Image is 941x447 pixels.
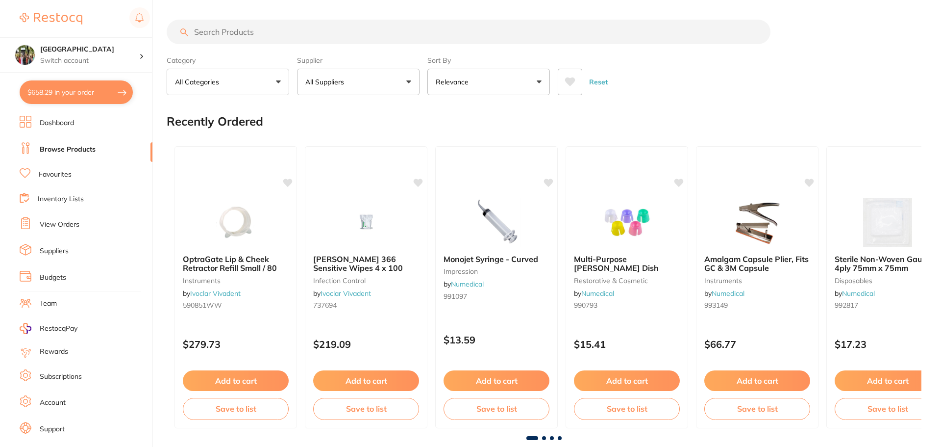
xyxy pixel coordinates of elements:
button: Save to list [444,398,549,420]
img: Monojet Syringe - Curved [465,198,528,247]
a: Numedical [451,280,484,289]
span: by [313,289,371,298]
small: infection control [313,277,419,285]
p: $17.23 [835,339,941,350]
button: Add to cart [574,370,680,391]
b: OptraGate Lip & Cheek Retractor Refill Small / 80 [183,255,289,273]
p: $13.59 [444,334,549,345]
button: Add to cart [444,370,549,391]
a: Restocq Logo [20,7,82,30]
a: Account [40,398,66,408]
img: Multi-Purpose Dappen Dish [595,198,659,247]
img: Restocq Logo [20,13,82,25]
img: Amalgam Capsule Plier, Fits GC & 3M Capsule [725,198,789,247]
button: Save to list [835,398,941,420]
a: Rewards [40,347,68,357]
a: Ivoclar Vivadent [190,289,241,298]
small: restorative & cosmetic [574,277,680,285]
button: Add to cart [704,370,810,391]
input: Search Products [167,20,770,44]
b: Durr FD 366 Sensitive Wipes 4 x 100 [313,255,419,273]
button: Add to cart [183,370,289,391]
p: All Suppliers [305,77,348,87]
b: Multi-Purpose Dappen Dish [574,255,680,273]
b: Monojet Syringe - Curved [444,255,549,263]
small: 590851WW [183,301,289,309]
a: Dashboard [40,118,74,128]
p: $15.41 [574,339,680,350]
img: Sterile Non-Woven Gauze, 4ply 75mm x 75mm [856,198,919,247]
small: 990793 [574,301,680,309]
button: $658.29 in your order [20,80,133,104]
button: Save to list [183,398,289,420]
label: Category [167,56,289,65]
span: by [835,289,875,298]
button: Add to cart [835,370,941,391]
button: Reset [586,69,611,95]
img: RestocqPay [20,323,31,334]
a: Support [40,424,65,434]
small: 993149 [704,301,810,309]
span: RestocqPay [40,324,77,334]
small: 737694 [313,301,419,309]
a: Numedical [842,289,875,298]
small: impression [444,267,549,275]
p: $66.77 [704,339,810,350]
a: Inventory Lists [38,194,84,204]
button: All Categories [167,69,289,95]
a: Budgets [40,273,66,283]
a: Browse Products [40,145,96,155]
p: All Categories [175,77,223,87]
small: instruments [183,277,289,285]
small: instruments [704,277,810,285]
img: OptraGate Lip & Cheek Retractor Refill Small / 80 [204,198,268,247]
p: $279.73 [183,339,289,350]
span: by [574,289,614,298]
label: Sort By [427,56,550,65]
h2: Recently Ordered [167,115,263,129]
small: 991097 [444,292,549,300]
a: Numedical [712,289,744,298]
a: Favourites [39,170,72,180]
b: Amalgam Capsule Plier, Fits GC & 3M Capsule [704,255,810,273]
a: Suppliers [40,246,69,256]
small: disposables [835,277,941,285]
img: Durr FD 366 Sensitive Wipes 4 x 100 [334,198,398,247]
p: $219.09 [313,339,419,350]
a: RestocqPay [20,323,77,334]
button: All Suppliers [297,69,420,95]
p: Relevance [436,77,472,87]
button: Save to list [704,398,810,420]
p: Switch account [40,56,139,66]
button: Save to list [574,398,680,420]
button: Add to cart [313,370,419,391]
b: Sterile Non-Woven Gauze, 4ply 75mm x 75mm [835,255,941,273]
h4: Wanneroo Dental Centre [40,45,139,54]
img: Wanneroo Dental Centre [15,45,35,65]
a: Team [40,299,57,309]
a: Subscriptions [40,372,82,382]
a: View Orders [40,220,79,230]
button: Relevance [427,69,550,95]
small: 992817 [835,301,941,309]
label: Supplier [297,56,420,65]
span: by [704,289,744,298]
a: Numedical [581,289,614,298]
span: by [444,280,484,289]
a: Ivoclar Vivadent [321,289,371,298]
button: Save to list [313,398,419,420]
span: by [183,289,241,298]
